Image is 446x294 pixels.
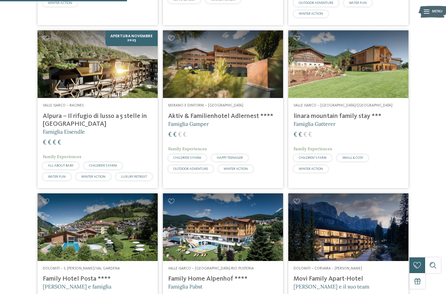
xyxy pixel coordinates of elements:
span: € [303,132,307,138]
span: € [168,132,172,138]
a: Cercate un hotel per famiglie? Qui troverete solo i migliori! Merano e dintorni – [GEOGRAPHIC_DAT... [163,30,283,188]
span: WINTER ACTION [299,167,323,171]
span: € [178,132,182,138]
span: Merano e dintorni – [GEOGRAPHIC_DATA] [168,104,243,107]
span: € [53,139,56,146]
span: Dolomiti – Corvara – [PERSON_NAME] [294,267,362,270]
span: Family Experiences [43,154,81,159]
h4: Family Home Alpenhof **** [168,275,278,283]
span: € [308,132,312,138]
span: [PERSON_NAME] e il suo team [294,283,369,290]
a: Cercate un hotel per famiglie? Qui troverete solo i migliori! Valle Isarco – [GEOGRAPHIC_DATA]/[G... [288,30,408,188]
span: WINTER ACTION [81,175,105,178]
h4: Movi Family Apart-Hotel [294,275,403,283]
span: HAPPY TEENAGER [217,156,243,159]
img: Cercate un hotel per famiglie? Qui troverete solo i migliori! [288,193,408,261]
span: Famiglia Gamper [168,121,209,127]
span: OUTDOOR ADVENTURE [173,167,208,171]
img: Cercate un hotel per famiglie? Qui troverete solo i migliori! [38,30,158,98]
span: Famiglia Gatterer [294,121,336,127]
span: Famiglia Pabst [168,283,202,290]
img: Cercate un hotel per famiglie? Qui troverete solo i migliori! [288,30,408,98]
span: Famiglia Eisendle [43,128,85,135]
span: ALL ABOUT BABY [48,164,73,167]
h4: Family Hotel Posta **** [43,275,152,283]
span: [PERSON_NAME] e famiglia [43,283,111,290]
img: Aktiv & Familienhotel Adlernest **** [163,30,283,98]
img: Cercate un hotel per famiglie? Qui troverete solo i migliori! [38,193,158,261]
h4: Alpura – Il rifugio di lusso a 5 stelle in [GEOGRAPHIC_DATA] [43,112,152,128]
img: Family Home Alpenhof **** [163,193,283,261]
span: WATER FUN [349,1,367,5]
span: WINTER ACTION [224,167,248,171]
span: SMALL & COSY [342,156,363,159]
span: Family Experiences [168,146,207,152]
span: WINTER ACTION [299,12,323,15]
span: Valle Isarco – [GEOGRAPHIC_DATA]/[GEOGRAPHIC_DATA] [294,104,392,107]
span: Dolomiti – S. [PERSON_NAME]/Val Gardena [43,267,120,270]
span: Family Experiences [294,146,332,152]
span: WINTER ACTION [48,1,72,5]
span: € [173,132,177,138]
a: Cercate un hotel per famiglie? Qui troverete solo i migliori! Apertura novembre 2025 Valle Isarco... [38,30,158,188]
span: OUTDOOR ADVENTURE [299,1,333,5]
span: € [183,132,186,138]
h4: linara mountain family stay *** [294,112,403,120]
h4: Aktiv & Familienhotel Adlernest **** [168,112,278,120]
span: CHILDREN’S FARM [299,156,327,159]
span: CHILDREN’S FARM [89,164,117,167]
span: WATER FUN [48,175,66,178]
span: Valle Isarco – [GEOGRAPHIC_DATA]-Rio Pusteria [168,267,254,270]
span: Valle Isarco – Racines [43,104,84,107]
span: CHILDREN’S FARM [173,156,201,159]
span: € [298,132,302,138]
span: € [48,139,51,146]
span: € [43,139,46,146]
span: € [57,139,61,146]
span: € [294,132,297,138]
span: LUXURY RETREAT [121,175,147,178]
